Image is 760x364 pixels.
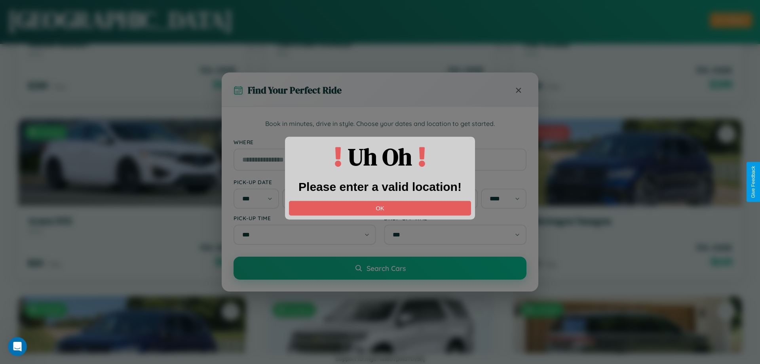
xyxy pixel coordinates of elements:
p: Book in minutes, drive in style. Choose your dates and location to get started. [234,119,526,129]
label: Drop-off Time [384,215,526,221]
span: Search Cars [367,264,406,273]
label: Pick-up Time [234,215,376,221]
h3: Find Your Perfect Ride [248,84,342,97]
label: Where [234,139,526,145]
label: Pick-up Date [234,179,376,185]
label: Drop-off Date [384,179,526,185]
